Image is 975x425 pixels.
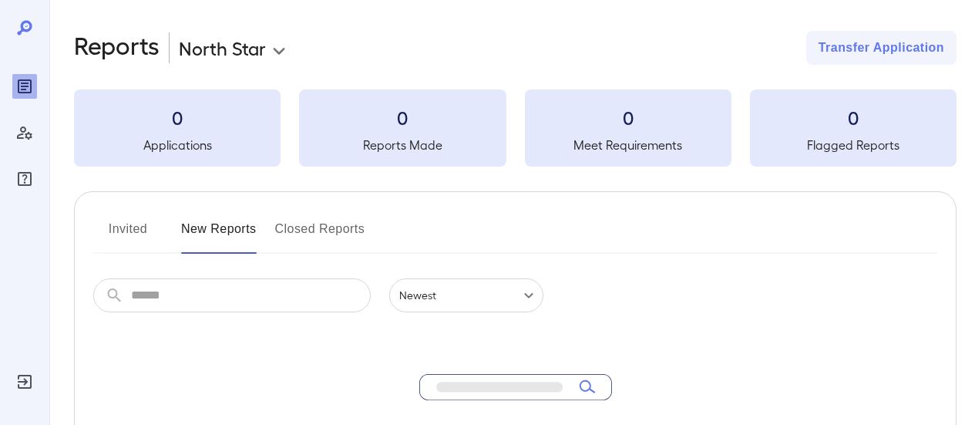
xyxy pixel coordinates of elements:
div: Log Out [12,369,37,394]
h5: Applications [74,136,281,154]
h5: Reports Made [299,136,506,154]
button: New Reports [181,217,257,254]
h5: Meet Requirements [525,136,731,154]
p: North Star [179,35,266,60]
h3: 0 [299,105,506,130]
div: Manage Users [12,120,37,145]
h5: Flagged Reports [750,136,957,154]
h3: 0 [525,105,731,130]
h3: 0 [74,105,281,130]
h3: 0 [750,105,957,130]
div: FAQ [12,167,37,191]
button: Transfer Application [806,31,957,65]
h2: Reports [74,31,160,65]
button: Closed Reports [275,217,365,254]
button: Invited [93,217,163,254]
div: Reports [12,74,37,99]
summary: 0Applications0Reports Made0Meet Requirements0Flagged Reports [74,89,957,167]
div: Newest [389,278,543,312]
